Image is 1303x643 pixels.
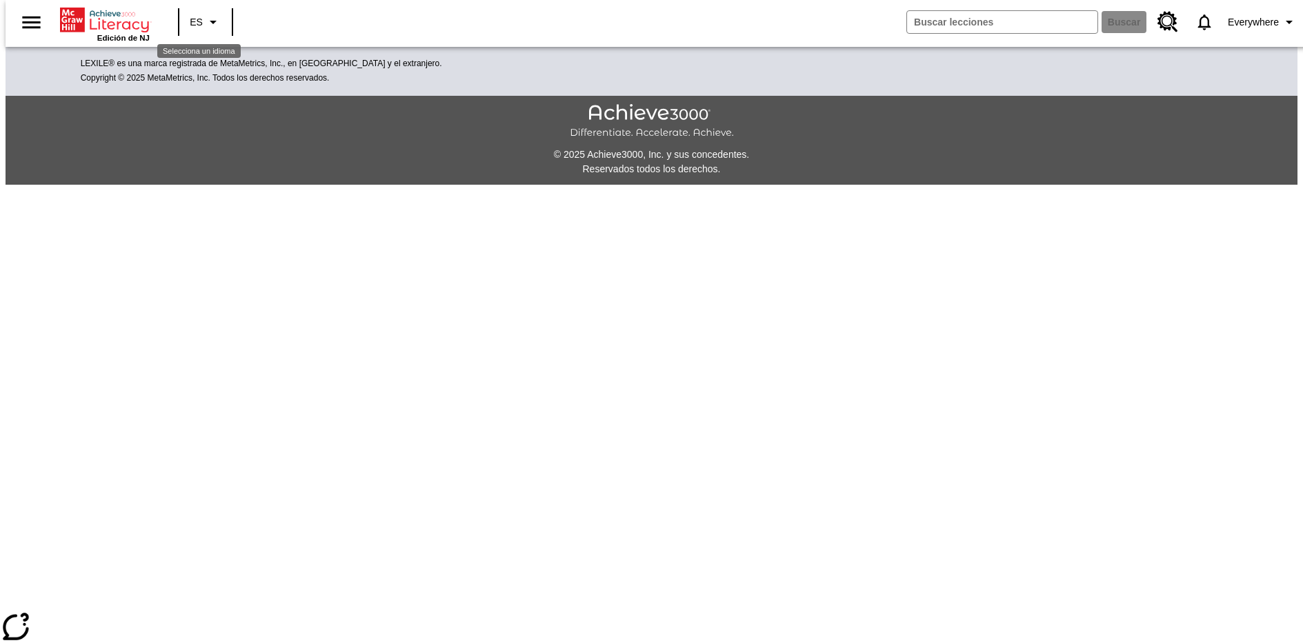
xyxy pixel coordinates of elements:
[907,11,1097,33] input: Buscar campo
[157,44,241,58] div: Selecciona un idioma
[11,2,52,43] button: Abrir el menú lateral
[190,15,203,30] span: ES
[60,5,150,42] div: Portada
[81,73,330,83] span: Copyright © 2025 MetaMetrics, Inc. Todos los derechos reservados.
[1222,10,1303,34] button: Perfil/Configuración
[1149,3,1186,41] a: Centro de recursos, Se abrirá en una pestaña nueva.
[6,162,1297,176] p: Reservados todos los derechos.
[570,104,734,139] img: Achieve3000 Differentiate Accelerate Achieve
[97,34,150,42] span: Edición de NJ
[1228,15,1279,30] span: Everywhere
[81,57,1223,71] p: LEXILE® es una marca registrada de MetaMetrics, Inc., en [GEOGRAPHIC_DATA] y el extranjero.
[6,147,1297,162] p: © 2025 Achieve3000, Inc. y sus concedentes.
[183,10,228,34] button: Lenguaje: ES, Selecciona un idioma
[1186,4,1222,40] a: Notificaciones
